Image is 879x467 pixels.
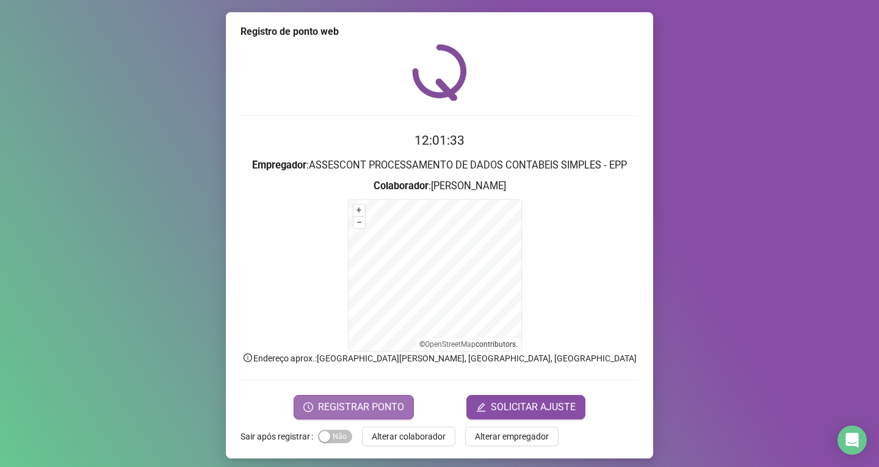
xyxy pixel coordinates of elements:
img: QRPoint [412,44,467,101]
span: Alterar empregador [475,430,549,443]
span: SOLICITAR AJUSTE [491,400,576,415]
label: Sair após registrar [241,427,318,446]
span: REGISTRAR PONTO [318,400,404,415]
button: editSOLICITAR AJUSTE [466,395,585,419]
p: Endereço aprox. : [GEOGRAPHIC_DATA][PERSON_NAME], [GEOGRAPHIC_DATA], [GEOGRAPHIC_DATA] [241,352,638,365]
span: clock-circle [303,402,313,412]
button: – [353,217,365,228]
div: Registro de ponto web [241,24,638,39]
li: © contributors. [419,340,518,349]
time: 12:01:33 [414,133,465,148]
div: Open Intercom Messenger [837,425,867,455]
button: REGISTRAR PONTO [294,395,414,419]
strong: Empregador [252,159,306,171]
a: OpenStreetMap [425,340,476,349]
span: edit [476,402,486,412]
strong: Colaborador [374,180,429,192]
span: Alterar colaborador [372,430,446,443]
button: Alterar colaborador [362,427,455,446]
h3: : ASSESCONT PROCESSAMENTO DE DADOS CONTABEIS SIMPLES - EPP [241,157,638,173]
button: + [353,205,365,216]
h3: : [PERSON_NAME] [241,178,638,194]
button: Alterar empregador [465,427,559,446]
span: info-circle [242,352,253,363]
